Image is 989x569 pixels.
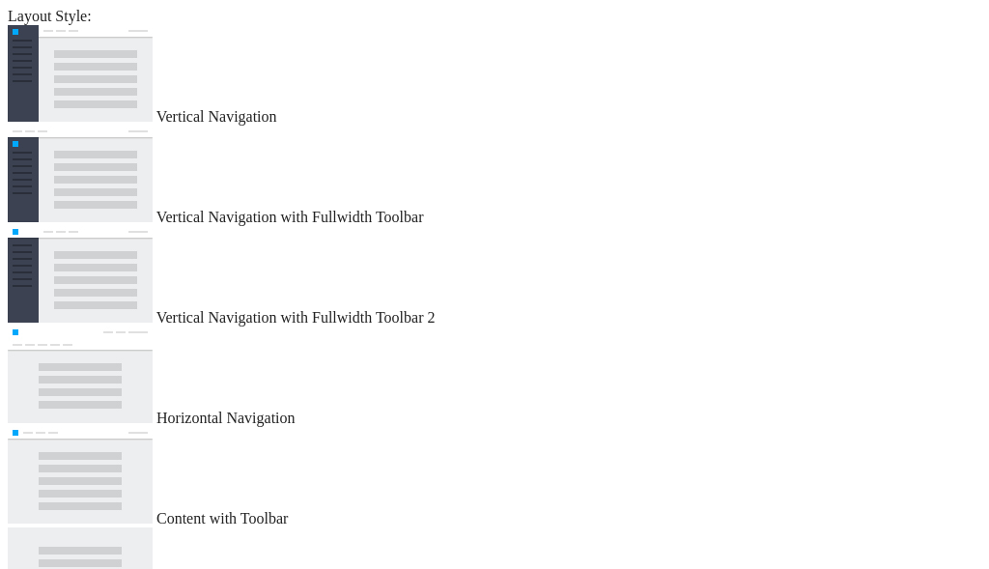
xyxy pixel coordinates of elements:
span: Vertical Navigation with Fullwidth Toolbar [156,209,424,225]
span: Content with Toolbar [156,510,288,526]
md-radio-button: Vertical Navigation with Fullwidth Toolbar [8,126,981,226]
md-radio-button: Vertical Navigation with Fullwidth Toolbar 2 [8,226,981,327]
img: horizontal-nav.jpg [8,327,153,423]
img: vertical-nav-with-full-toolbar.jpg [8,126,153,222]
span: Vertical Navigation [156,108,277,125]
img: vertical-nav.jpg [8,25,153,122]
span: Vertical Navigation with Fullwidth Toolbar 2 [156,309,436,326]
md-radio-button: Content with Toolbar [8,427,981,527]
md-radio-button: Horizontal Navigation [8,327,981,427]
md-radio-button: Vertical Navigation [8,25,981,126]
div: Layout Style: [8,8,981,25]
img: content-with-toolbar.jpg [8,427,153,524]
img: vertical-nav-with-full-toolbar-2.jpg [8,226,153,323]
span: Horizontal Navigation [156,410,296,426]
